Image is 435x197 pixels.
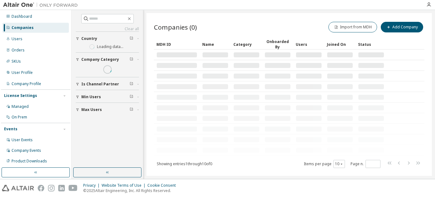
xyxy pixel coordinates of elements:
[76,26,139,31] a: Clear all
[12,159,47,164] div: Product Downloads
[76,77,139,91] button: Is Channel Partner
[130,94,133,99] span: Clear filter
[83,183,102,188] div: Privacy
[76,53,139,66] button: Company Category
[81,82,119,87] span: Is Channel Partner
[48,185,55,191] img: instagram.svg
[83,188,179,193] p: © 2025 Altair Engineering, Inc. All Rights Reserved.
[76,32,139,46] button: Country
[81,94,101,99] span: Min Users
[328,22,377,32] button: Import from MDH
[12,70,33,75] div: User Profile
[157,161,212,166] span: Showing entries 1 through 10 of 0
[130,57,133,62] span: Clear filter
[381,22,423,32] button: Add Company
[12,14,32,19] div: Dashboard
[81,107,102,112] span: Max Users
[130,107,133,112] span: Clear filter
[12,36,22,41] div: Users
[351,160,380,168] span: Page n.
[38,185,44,191] img: facebook.svg
[76,103,139,117] button: Max Users
[3,2,81,8] img: Altair One
[58,185,65,191] img: linkedin.svg
[265,39,291,50] div: Onboarded By
[130,82,133,87] span: Clear filter
[4,93,37,98] div: License Settings
[69,185,78,191] img: youtube.svg
[12,137,33,142] div: User Events
[76,90,139,104] button: Min Users
[147,183,179,188] div: Cookie Consent
[304,160,345,168] span: Items per page
[154,23,197,31] span: Companies (0)
[296,39,322,49] div: Users
[12,81,41,86] div: Company Profile
[202,39,228,49] div: Name
[327,39,353,49] div: Joined On
[12,59,21,64] div: SKUs
[81,36,97,41] span: Country
[233,39,260,49] div: Category
[156,39,197,49] div: MDH ID
[81,57,119,62] span: Company Category
[12,25,34,30] div: Companies
[102,183,147,188] div: Website Terms of Use
[12,148,41,153] div: Company Events
[2,185,34,191] img: altair_logo.svg
[4,127,17,132] div: Events
[97,44,123,49] label: Loading data...
[358,39,384,49] div: Status
[12,115,27,120] div: On Prem
[12,48,25,53] div: Orders
[12,104,29,109] div: Managed
[130,36,133,41] span: Clear filter
[335,161,343,166] button: 10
